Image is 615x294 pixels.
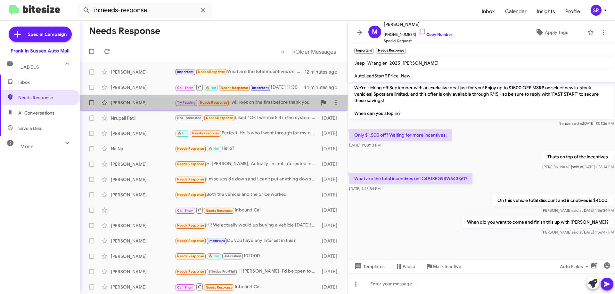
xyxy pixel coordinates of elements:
div: Do you have any interest in this? [175,237,319,244]
span: Bitesize Pro-Tip! [209,269,235,274]
div: Franklin Sussex Auto Mall [11,48,70,54]
div: [PERSON_NAME] [111,192,175,198]
span: [PERSON_NAME] [DATE] 1:56:47 PM [542,230,614,234]
span: Jeep [354,60,365,66]
span: Unfinished [224,254,241,258]
div: Na Na [111,146,175,152]
div: [PERSON_NAME] [111,253,175,259]
a: Inbox [477,2,500,21]
span: Auto Fields [560,261,591,272]
span: said at [571,230,583,234]
button: Auto Fields [555,261,596,272]
span: [PHONE_NUMBER] [384,28,452,38]
small: Important [354,48,373,54]
div: I'm so upside down and I can't put anything down plus I can't go over 650 a month [175,176,319,183]
button: Pause [390,261,420,272]
span: M [372,27,378,37]
a: Special Campaign [9,27,72,42]
button: SR [585,5,608,16]
span: Needs Response [177,223,204,227]
span: Profile [560,2,585,21]
span: said at [571,208,583,213]
div: [DATE] [319,253,342,259]
span: 🔥 Hot [209,254,219,258]
span: Labels [20,64,39,70]
button: Templates [348,261,390,272]
span: 🔥 Hot [177,131,188,135]
div: [DATE] [319,207,342,213]
span: New [401,73,410,79]
span: AutoLeadStar/E Price [354,73,398,79]
span: [PERSON_NAME] [DATE] 1:56:34 PM [542,208,614,213]
div: [PERSON_NAME] [111,284,175,290]
span: Needs Response [177,147,204,151]
span: Sender [DATE] 1:01:26 PM [559,121,614,126]
p: When did you want to come and finish this up with [PERSON_NAME]? [462,216,614,228]
span: 2025 [389,60,400,66]
div: [DATE] [319,146,342,152]
div: [DATE] [319,130,342,137]
span: Save a Deal [18,125,42,131]
span: Try Pausing [177,100,196,105]
span: Needs Response [192,131,219,135]
span: More [20,144,34,149]
span: Older Messages [295,48,336,55]
div: SR [591,5,602,16]
span: Wrangler [367,60,387,66]
span: Needs Response [177,269,204,274]
div: [PERSON_NAME] [111,99,175,106]
span: Needs Response [177,254,204,258]
span: Needs Response [177,177,204,181]
div: Liked “Ok I will mark it in the system, your sale price was $50700 after rebates before taxes and... [175,114,319,122]
span: Pause [403,261,415,272]
p: What are the total incentives on IC4PJXEG9SW643361? [349,173,472,184]
span: said at [572,164,583,169]
span: Inbox [18,79,73,85]
span: Needs Response [206,116,233,120]
span: Special Request [384,38,452,44]
a: Copy Number [419,32,452,37]
span: said at [572,121,583,126]
span: Needs Response [18,94,73,101]
nav: Page navigation example [277,45,340,58]
span: Apply Tags [545,27,568,38]
span: Mark Inactive [433,261,461,272]
span: Needs Response [221,86,248,90]
button: Mark Inactive [420,261,466,272]
div: Hello? [175,145,319,152]
p: On this vehicle total discount and incnetives is $4000. [492,195,614,206]
span: 🔥 Hot [209,147,219,151]
div: [DATE] [319,222,342,229]
p: Only $1,500 off? Waiting for more incentives. [349,129,452,141]
p: Hi [PERSON_NAME] it's [PERSON_NAME] at [PERSON_NAME][GEOGRAPHIC_DATA]. We're kicking off Septembe... [349,69,614,119]
span: Needs Response [177,162,204,166]
span: Insights [532,2,560,21]
input: Search [78,3,212,18]
a: Calendar [500,2,532,21]
span: Needs Response [206,209,233,213]
div: Hi [PERSON_NAME]. I'd be open to a conversation to better understand the offer. [175,268,319,275]
span: Needs Response [206,285,233,290]
div: [DATE] [319,284,342,290]
span: [PERSON_NAME] [DATE] 1:36:14 PM [542,164,614,169]
div: [DATE] [319,268,342,275]
span: Call Them [177,209,194,213]
div: [DATE] [319,176,342,183]
div: [PERSON_NAME] [111,268,175,275]
span: 🔥 Hot [206,86,217,90]
span: Needs Response [200,100,227,105]
span: [DATE] 1:08:10 PM [349,143,381,147]
span: [PERSON_NAME] [403,60,439,66]
span: » [292,48,295,56]
div: [PERSON_NAME] [111,69,175,75]
span: [DATE] 1:45:54 PM [349,186,381,191]
small: Needs Response [376,48,406,54]
div: [DATE] [319,161,342,167]
span: Not-Interested [177,116,202,120]
span: Needs Response [177,193,204,197]
div: [PERSON_NAME] [111,130,175,137]
span: All Conversations [18,110,54,116]
div: 44 minutes ago [304,84,342,91]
